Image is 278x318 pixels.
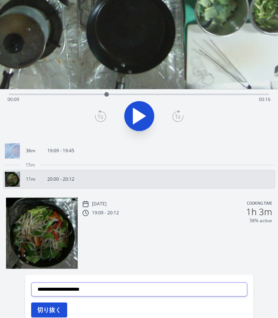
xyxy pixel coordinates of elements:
span: 15m [26,162,35,168]
img: 250928110142_thumb.jpeg [6,198,78,269]
img: 250928110142_thumb.jpeg [5,172,20,187]
p: 19:09 - 20:12 [92,210,119,216]
span: 00:16 [259,96,270,103]
p: 58% active [249,218,272,224]
p: 36m [26,148,35,154]
img: 250928100957_thumb.jpeg [5,143,20,158]
p: 11m [26,176,35,182]
button: 切り抜く [31,302,67,317]
h2: 1h 3m [246,207,272,216]
span: 00:09 [8,96,19,103]
p: 19:09 - 19:45 [47,148,74,154]
p: 20:00 - 20:12 [47,176,74,182]
p: [DATE] [92,201,107,207]
p: Cooking time [247,201,272,207]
